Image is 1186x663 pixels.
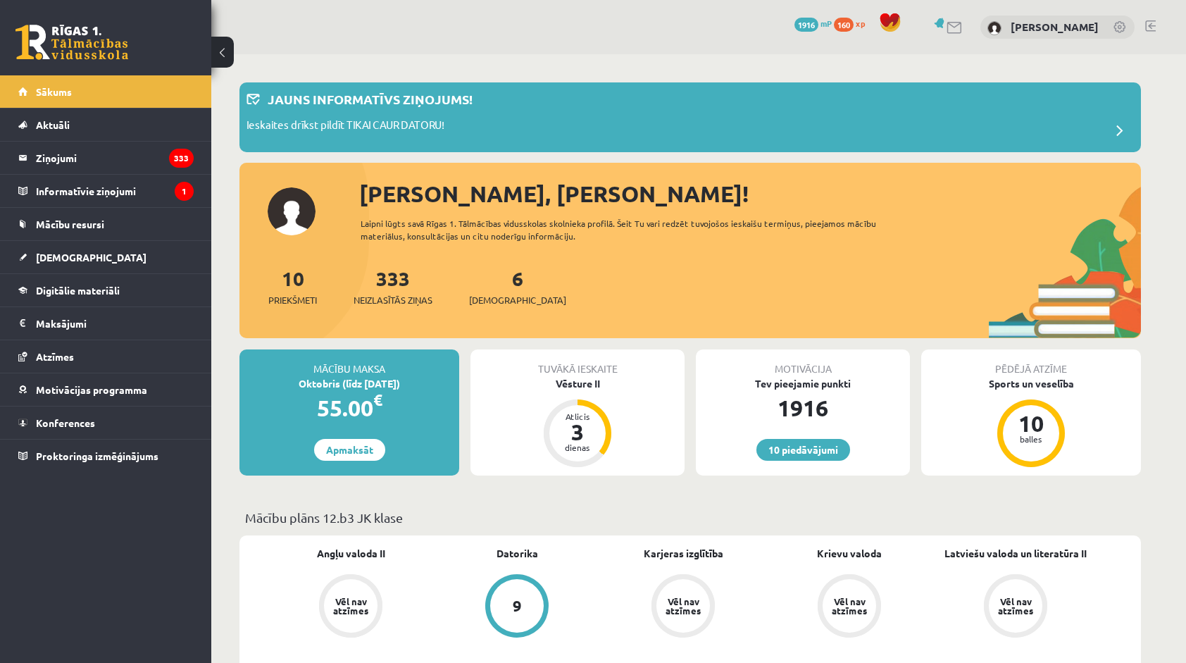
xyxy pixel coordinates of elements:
span: 160 [834,18,854,32]
span: Neizlasītās ziņas [354,293,432,307]
div: Vēl nav atzīmes [331,597,370,615]
a: [PERSON_NAME] [1011,20,1099,34]
a: 1916 mP [794,18,832,29]
a: Rīgas 1. Tālmācības vidusskola [15,25,128,60]
div: Vēl nav atzīmes [996,597,1035,615]
div: 3 [556,421,599,443]
span: 1916 [794,18,818,32]
a: Angļu valoda II [317,546,385,561]
div: [PERSON_NAME], [PERSON_NAME]! [359,177,1141,211]
a: Sports un veselība 10 balles [921,376,1141,469]
a: Sākums [18,75,194,108]
div: Vēl nav atzīmes [663,597,703,615]
legend: Ziņojumi [36,142,194,174]
a: Krievu valoda [817,546,882,561]
a: Vēl nav atzīmes [600,574,766,640]
span: Aktuāli [36,118,70,131]
img: Feliks Vladimirovs [987,21,1001,35]
a: 160 xp [834,18,872,29]
a: Ziņojumi333 [18,142,194,174]
a: Datorika [497,546,538,561]
span: Sākums [36,85,72,98]
a: Jauns informatīvs ziņojums! Ieskaites drīkst pildīt TIKAI CAUR DATORU! [246,89,1134,145]
p: Jauns informatīvs ziņojums! [268,89,473,109]
a: Digitālie materiāli [18,274,194,306]
span: [DEMOGRAPHIC_DATA] [36,251,146,264]
div: Tuvākā ieskaite [470,349,685,376]
span: Digitālie materiāli [36,284,120,297]
div: balles [1010,435,1052,443]
a: 10Priekšmeti [268,266,317,307]
div: 55.00 [239,391,459,425]
a: Maksājumi [18,307,194,340]
a: Vēl nav atzīmes [932,574,1099,640]
span: xp [856,18,865,29]
a: Vēl nav atzīmes [766,574,932,640]
span: [DEMOGRAPHIC_DATA] [469,293,566,307]
div: Vēsture II [470,376,685,391]
span: Atzīmes [36,350,74,363]
span: Motivācijas programma [36,383,147,396]
a: Apmaksāt [314,439,385,461]
a: [DEMOGRAPHIC_DATA] [18,241,194,273]
span: Konferences [36,416,95,429]
span: € [373,390,382,410]
a: Karjeras izglītība [644,546,723,561]
a: 6[DEMOGRAPHIC_DATA] [469,266,566,307]
legend: Informatīvie ziņojumi [36,175,194,207]
a: Latviešu valoda un literatūra II [944,546,1087,561]
div: 9 [513,598,522,614]
span: mP [820,18,832,29]
legend: Maksājumi [36,307,194,340]
a: Mācību resursi [18,208,194,240]
a: Motivācijas programma [18,373,194,406]
div: Atlicis [556,412,599,421]
div: Motivācija [696,349,910,376]
div: Mācību maksa [239,349,459,376]
div: Sports un veselība [921,376,1141,391]
span: Mācību resursi [36,218,104,230]
span: Proktoringa izmēģinājums [36,450,158,462]
div: Laipni lūgts savā Rīgas 1. Tālmācības vidusskolas skolnieka profilā. Šeit Tu vari redzēt tuvojošo... [361,217,901,242]
i: 333 [169,149,194,168]
a: 9 [434,574,600,640]
span: Priekšmeti [268,293,317,307]
a: 10 piedāvājumi [756,439,850,461]
a: Vēsture II Atlicis 3 dienas [470,376,685,469]
a: Aktuāli [18,109,194,141]
div: 10 [1010,412,1052,435]
div: Pēdējā atzīme [921,349,1141,376]
div: Tev pieejamie punkti [696,376,910,391]
div: 1916 [696,391,910,425]
i: 1 [175,182,194,201]
a: 333Neizlasītās ziņas [354,266,432,307]
a: Informatīvie ziņojumi1 [18,175,194,207]
a: Vēl nav atzīmes [268,574,434,640]
p: Mācību plāns 12.b3 JK klase [245,508,1135,527]
a: Atzīmes [18,340,194,373]
div: Vēl nav atzīmes [830,597,869,615]
a: Konferences [18,407,194,439]
a: Proktoringa izmēģinājums [18,440,194,472]
div: Oktobris (līdz [DATE]) [239,376,459,391]
div: dienas [556,443,599,452]
p: Ieskaites drīkst pildīt TIKAI CAUR DATORU! [246,117,444,137]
